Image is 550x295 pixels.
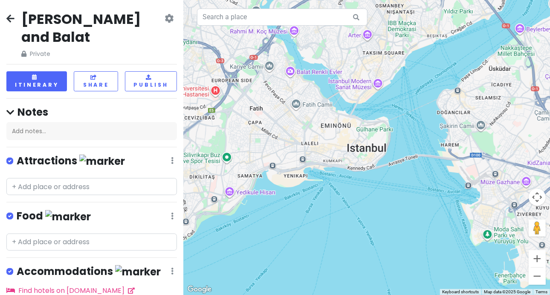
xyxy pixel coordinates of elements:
[17,209,91,223] h4: Food
[185,284,214,295] img: Google
[45,210,91,223] img: marker
[529,250,546,267] button: Zoom in
[529,268,546,285] button: Zoom out
[6,105,177,119] h4: Notes
[6,122,177,140] div: Add notes...
[125,71,177,91] button: Publish
[6,234,177,251] input: + Add place or address
[529,189,546,206] button: Map camera controls
[21,49,163,58] span: Private
[536,289,547,294] a: Terms (opens in new tab)
[79,155,125,168] img: marker
[185,284,214,295] a: Open this area in Google Maps (opens a new window)
[197,9,368,26] input: Search a place
[74,71,118,91] button: Share
[115,265,161,278] img: marker
[6,71,67,91] button: Itinerary
[17,265,161,279] h4: Accommodations
[6,178,177,195] input: + Add place or address
[17,154,125,168] h4: Attractions
[21,10,163,46] h2: [PERSON_NAME] and Balat
[484,289,530,294] span: Map data ©2025 Google
[442,289,479,295] button: Keyboard shortcuts
[529,219,546,237] button: Drag Pegman onto the map to open Street View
